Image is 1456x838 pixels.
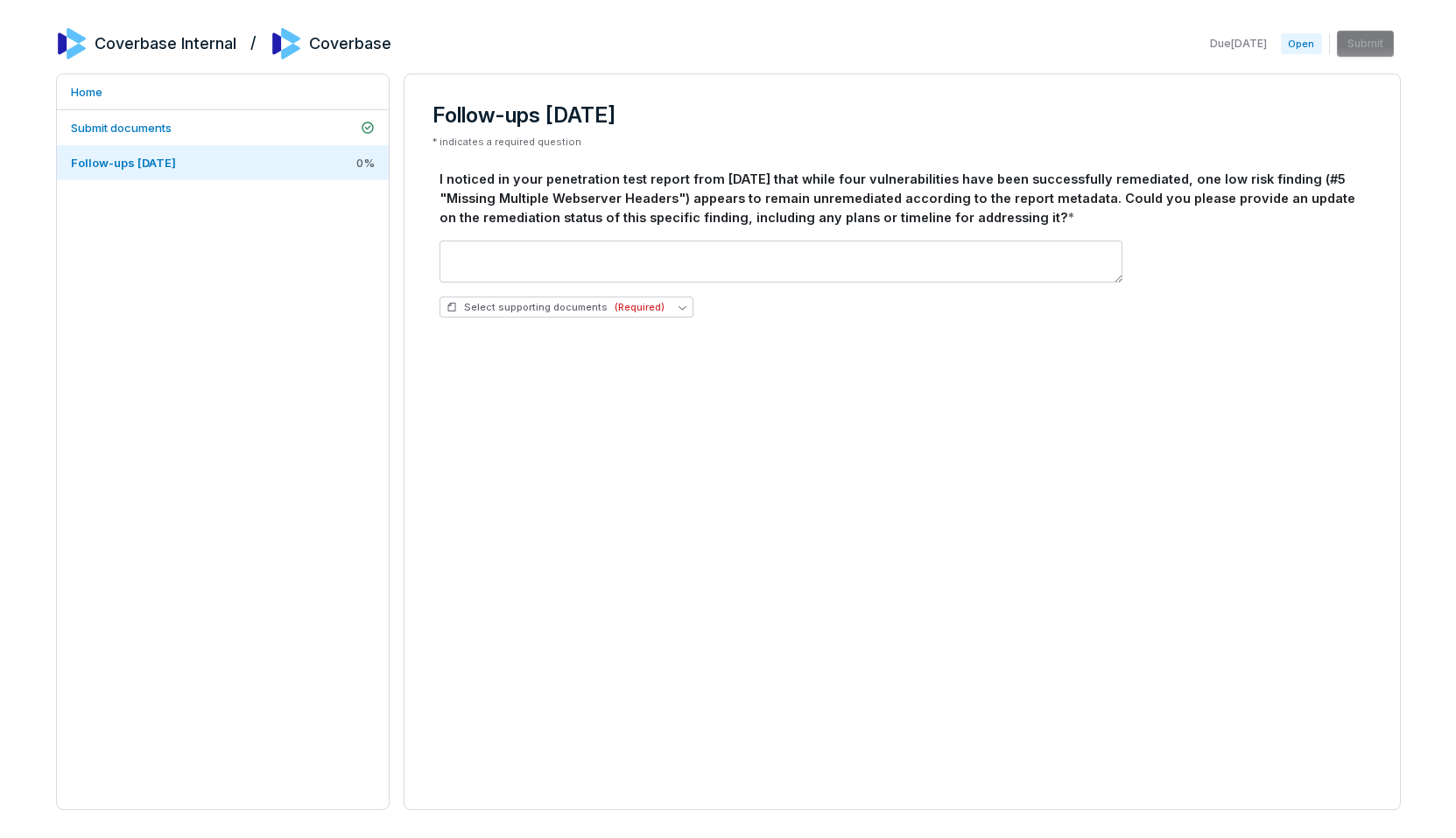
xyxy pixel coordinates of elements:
span: Follow-ups [DATE] [71,156,176,170]
span: Submit documents [71,121,172,135]
span: (Required) [615,301,665,314]
h2: Coverbase [309,32,391,55]
a: Submit documents [57,110,389,145]
a: Follow-ups [DATE]0% [57,145,389,180]
span: Select supporting documents [447,301,665,314]
a: Home [57,74,389,109]
h2: / [250,28,257,54]
p: * indicates a required question [433,136,1372,149]
h2: Coverbase Internal [95,32,236,55]
div: I noticed in your penetration test report from [DATE] that while four vulnerabilities have been s... [440,170,1365,227]
span: Due [DATE] [1210,37,1267,51]
h3: Follow-ups [DATE] [433,102,1372,129]
span: 0 % [356,155,375,171]
span: Open [1281,33,1321,54]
